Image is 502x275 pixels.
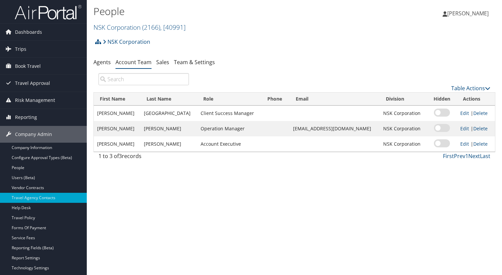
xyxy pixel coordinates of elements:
a: NSK Corporation [93,23,186,32]
a: Team & Settings [174,58,215,66]
th: Last Name: activate to sort column ascending [141,93,197,106]
td: | [457,106,495,121]
a: Edit [460,110,469,116]
th: Hidden: activate to sort column ascending [427,93,457,106]
span: Travel Approval [15,75,50,92]
input: Search [98,73,189,85]
a: Sales [156,58,169,66]
a: Edit [460,125,469,132]
span: Reporting [15,109,37,126]
a: Prev [454,152,465,160]
td: Account Executive [197,136,261,152]
th: Actions [457,93,495,106]
a: First [443,152,454,160]
td: [GEOGRAPHIC_DATA] [141,106,197,121]
a: Next [468,152,480,160]
span: [PERSON_NAME] [447,10,489,17]
span: Trips [15,41,26,57]
a: Delete [473,125,488,132]
th: Phone [261,93,290,106]
td: | [457,136,495,152]
span: ( 2166 ) [142,23,160,32]
a: Account Team [115,58,152,66]
th: Role: activate to sort column ascending [197,93,261,106]
td: [PERSON_NAME] [94,106,141,121]
a: Delete [473,110,488,116]
a: Edit [460,141,469,147]
td: [EMAIL_ADDRESS][DOMAIN_NAME] [290,121,380,136]
a: NSK Corporation [103,35,150,48]
td: [PERSON_NAME] [141,121,197,136]
th: First Name: activate to sort column ascending [94,93,141,106]
td: NSK Corporation [380,136,427,152]
img: airportal-logo.png [15,4,81,20]
span: , [ 40991 ] [160,23,186,32]
td: Operation Manager [197,121,261,136]
a: Agents [93,58,111,66]
a: Table Actions [451,85,490,92]
span: Dashboards [15,24,42,40]
th: Division: activate to sort column ascending [380,93,427,106]
td: NSK Corporation [380,106,427,121]
th: Email: activate to sort column ascending [290,93,380,106]
a: [PERSON_NAME] [443,3,495,23]
td: [PERSON_NAME] [94,136,141,152]
a: Last [480,152,490,160]
span: Book Travel [15,58,41,75]
td: [PERSON_NAME] [94,121,141,136]
span: Company Admin [15,126,52,143]
td: | [457,121,495,136]
td: NSK Corporation [380,121,427,136]
div: 1 to 3 of records [98,152,189,163]
span: Risk Management [15,92,55,109]
span: 3 [119,152,122,160]
td: [PERSON_NAME] [141,136,197,152]
h1: People [93,4,361,18]
a: 1 [465,152,468,160]
td: Client Success Manager [197,106,261,121]
a: Delete [473,141,488,147]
